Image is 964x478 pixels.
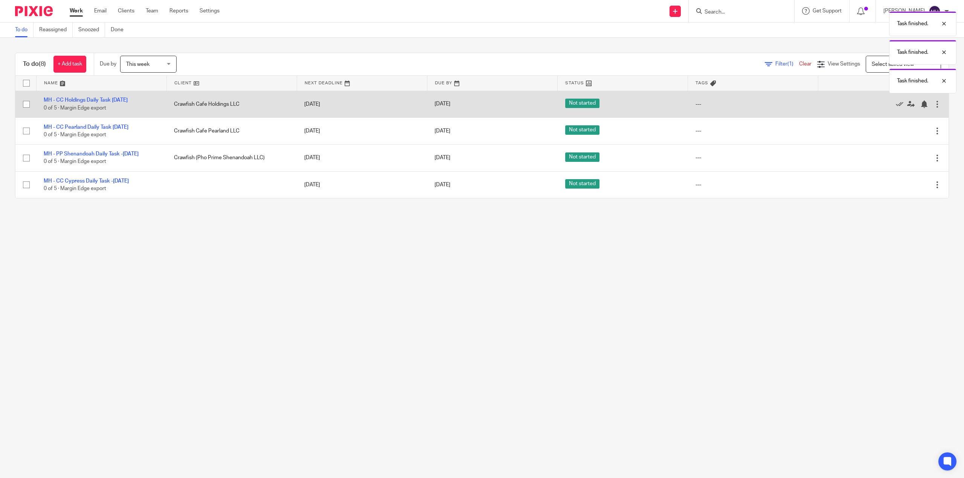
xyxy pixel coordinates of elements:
td: Crawfish (Pho Prime Shenandoah LLC) [166,145,297,171]
h1: To do [23,60,46,68]
td: Crawfish Cafe Pearland LLC [166,117,297,144]
a: Reports [169,7,188,15]
span: Not started [565,99,599,108]
a: Email [94,7,107,15]
a: MH - CC Holdings Daily Task [DATE] [44,97,128,103]
a: To do [15,23,34,37]
span: [DATE] [435,155,450,160]
td: [DATE] [297,171,427,198]
span: 0 of 5 · Margin Edge export [44,105,106,111]
span: [DATE] [435,102,450,107]
a: Clients [118,7,134,15]
span: [DATE] [435,128,450,134]
td: [DATE] [297,145,427,171]
p: Due by [100,60,116,68]
span: This week [126,62,149,67]
td: Crawfish Cafe Holdings LLC [166,91,297,117]
span: Not started [565,125,599,135]
span: 0 of 5 · Margin Edge export [44,186,106,191]
a: Done [111,23,129,37]
div: --- [696,181,811,189]
p: Task finished. [897,20,928,27]
img: Pixie [15,6,53,16]
p: Task finished. [897,77,928,85]
div: --- [696,154,811,161]
a: + Add task [53,56,86,73]
div: --- [696,127,811,135]
span: (8) [39,61,46,67]
a: Mark as done [896,100,907,108]
td: [DATE] [297,117,427,144]
a: MH - CC Cypress Daily Task -[DATE] [44,178,129,184]
td: [DATE] [297,91,427,117]
div: --- [696,100,811,108]
a: Reassigned [39,23,73,37]
img: svg%3E [929,5,941,17]
span: Not started [565,179,599,189]
a: Team [146,7,158,15]
span: [DATE] [435,182,450,187]
span: Not started [565,152,599,162]
span: 0 of 5 · Margin Edge export [44,132,106,137]
a: MH - CC Pearland Daily Task [DATE] [44,125,128,130]
a: Settings [200,7,220,15]
a: MH - PP Shenandoah Daily Task -[DATE] [44,151,139,157]
p: Task finished. [897,49,928,56]
a: Work [70,7,83,15]
a: Snoozed [78,23,105,37]
span: 0 of 5 · Margin Edge export [44,159,106,164]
